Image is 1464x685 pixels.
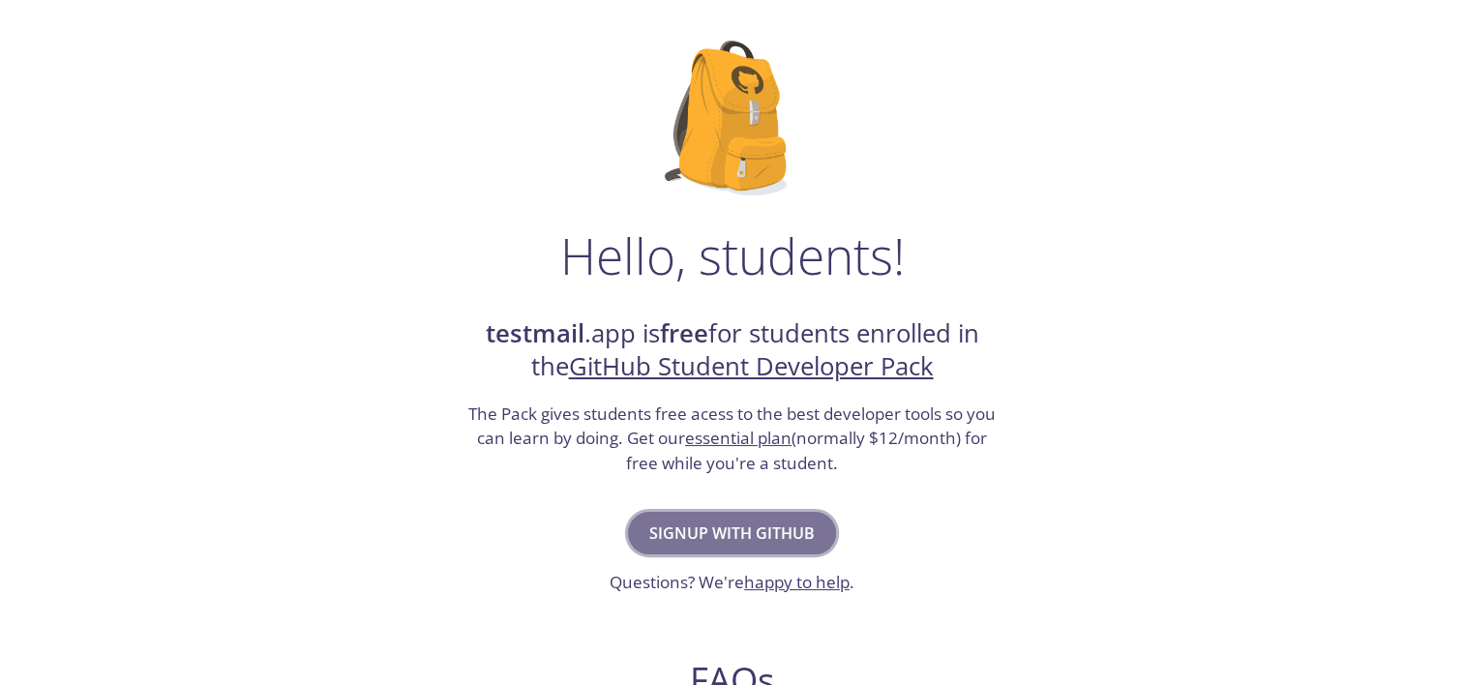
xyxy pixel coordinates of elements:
a: GitHub Student Developer Pack [569,349,934,383]
img: github-student-backpack.png [665,41,799,195]
h3: The Pack gives students free acess to the best developer tools so you can learn by doing. Get our... [466,402,999,476]
a: happy to help [744,571,850,593]
h3: Questions? We're . [610,570,854,595]
strong: testmail [486,316,584,350]
span: Signup with GitHub [649,520,815,547]
strong: free [660,316,708,350]
button: Signup with GitHub [628,512,836,554]
a: essential plan [685,427,792,449]
h2: .app is for students enrolled in the [466,317,999,384]
h1: Hello, students! [560,226,905,284]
